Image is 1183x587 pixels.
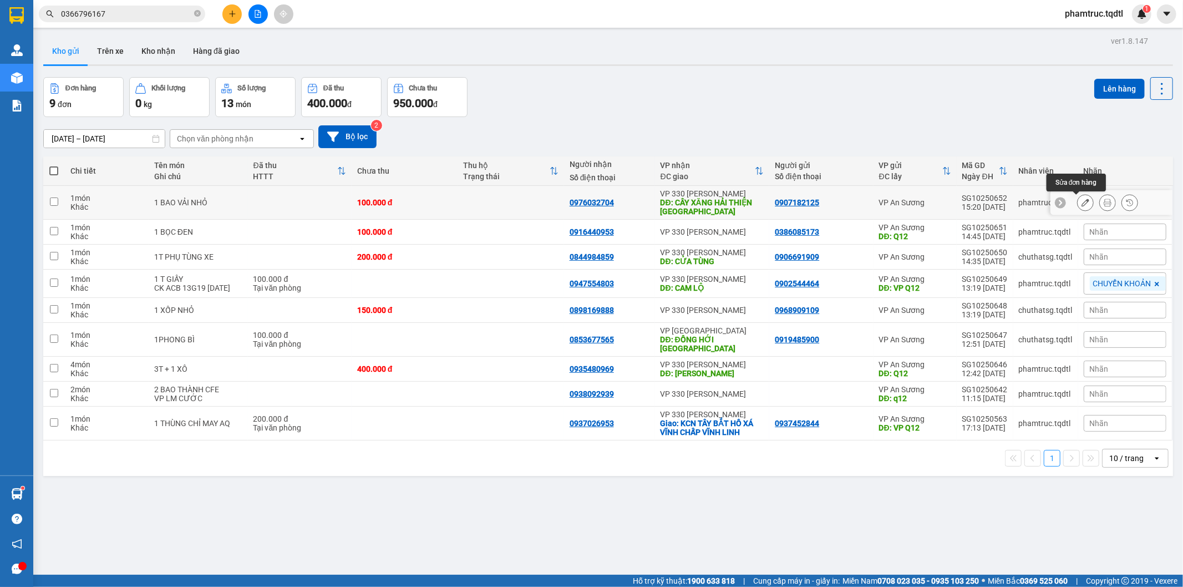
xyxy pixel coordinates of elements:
[11,72,23,84] img: warehouse-icon
[661,172,755,181] div: ĐC giao
[570,389,614,398] div: 0938092939
[775,306,819,315] div: 0968909109
[70,360,143,369] div: 4 món
[879,335,951,344] div: VP An Sương
[6,74,75,95] b: Bến xe An Sương - Quận 12
[70,385,143,394] div: 2 món
[61,8,192,20] input: Tìm tên, số ĐT hoặc mã đơn
[221,97,233,110] span: 13
[570,335,614,344] div: 0853677565
[982,579,985,583] span: ⚪️
[661,335,764,353] div: DĐ: ĐỒNG HỚI QUẢNG BÌNH
[1090,335,1109,344] span: Nhãn
[70,194,143,203] div: 1 món
[1076,575,1078,587] span: |
[70,257,143,266] div: Khác
[1019,227,1073,236] div: phamtruc.tqdtl
[253,414,346,423] div: 200.000 đ
[253,331,346,340] div: 100.000 đ
[775,335,819,344] div: 0919485900
[154,198,242,207] div: 1 BAO VẢI NHỎ
[879,172,942,181] div: ĐC lấy
[253,284,346,292] div: Tại văn phòng
[6,6,161,47] li: Tân Quang Dũng Thành Liên
[879,414,951,423] div: VP An Sương
[743,575,745,587] span: |
[463,161,550,170] div: Thu hộ
[1145,5,1149,13] span: 1
[879,394,951,403] div: DĐ: q12
[879,423,951,432] div: DĐ: VP Q12
[962,284,1008,292] div: 13:19 [DATE]
[1152,454,1161,463] svg: open
[1019,252,1073,261] div: chuthatsg.tqdtl
[237,84,266,92] div: Số lượng
[775,279,819,288] div: 0902544464
[70,248,143,257] div: 1 món
[154,227,242,236] div: 1 BỌC ĐEN
[661,306,764,315] div: VP 330 [PERSON_NAME]
[661,161,755,170] div: VP nhận
[879,223,951,232] div: VP An Sương
[12,539,22,549] span: notification
[962,394,1008,403] div: 11:15 [DATE]
[842,575,979,587] span: Miền Nam
[962,385,1008,394] div: SG10250642
[357,198,453,207] div: 100.000 đ
[570,160,649,169] div: Người nhận
[775,172,867,181] div: Số điện thoại
[154,306,242,315] div: 1 XỐP NHỎ
[144,100,152,109] span: kg
[177,133,253,144] div: Chọn văn phòng nhận
[661,275,764,284] div: VP 330 [PERSON_NAME]
[9,7,24,24] img: logo-vxr
[879,275,951,284] div: VP An Sương
[11,488,23,500] img: warehouse-icon
[357,166,453,175] div: Chưa thu
[661,360,764,369] div: VP 330 [PERSON_NAME]
[962,232,1008,241] div: 14:45 [DATE]
[962,310,1008,319] div: 13:19 [DATE]
[154,419,242,428] div: 1 THÙNG CHỈ MAY AQ
[88,38,133,64] button: Trên xe
[1090,389,1109,398] span: Nhãn
[318,125,377,148] button: Bộ lọc
[248,4,268,24] button: file-add
[661,410,764,419] div: VP 330 [PERSON_NAME]
[70,284,143,292] div: Khác
[962,340,1008,348] div: 12:51 [DATE]
[43,77,124,117] button: Đơn hàng9đơn
[463,172,550,181] div: Trạng thái
[70,223,143,232] div: 1 món
[1077,194,1094,211] div: Sửa đơn hàng
[1162,9,1172,19] span: caret-down
[323,84,344,92] div: Đã thu
[661,389,764,398] div: VP 330 [PERSON_NAME]
[962,275,1008,284] div: SG10250649
[962,223,1008,232] div: SG10250651
[879,369,951,378] div: DĐ: Q12
[151,84,185,92] div: Khối lượng
[70,275,143,284] div: 1 món
[879,385,951,394] div: VP An Sương
[433,100,438,109] span: đ
[570,279,614,288] div: 0947554803
[879,284,951,292] div: DĐ: VP Q12
[1090,227,1109,236] span: Nhãn
[154,394,242,403] div: VP LM CƯỚC
[570,419,614,428] div: 0937026953
[1044,450,1060,467] button: 1
[1084,166,1166,175] div: Nhãn
[570,198,614,207] div: 0976032704
[248,156,352,186] th: Toggle SortBy
[570,252,614,261] div: 0844984859
[1137,9,1147,19] img: icon-new-feature
[154,252,242,261] div: 1T PHỤ TÙNG XE
[70,166,143,175] div: Chi tiết
[775,161,867,170] div: Người gửi
[70,414,143,423] div: 1 món
[70,394,143,403] div: Khác
[1056,7,1132,21] span: phamtruc.tqdtl
[661,189,764,198] div: VP 330 [PERSON_NAME]
[988,575,1068,587] span: Miền Bắc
